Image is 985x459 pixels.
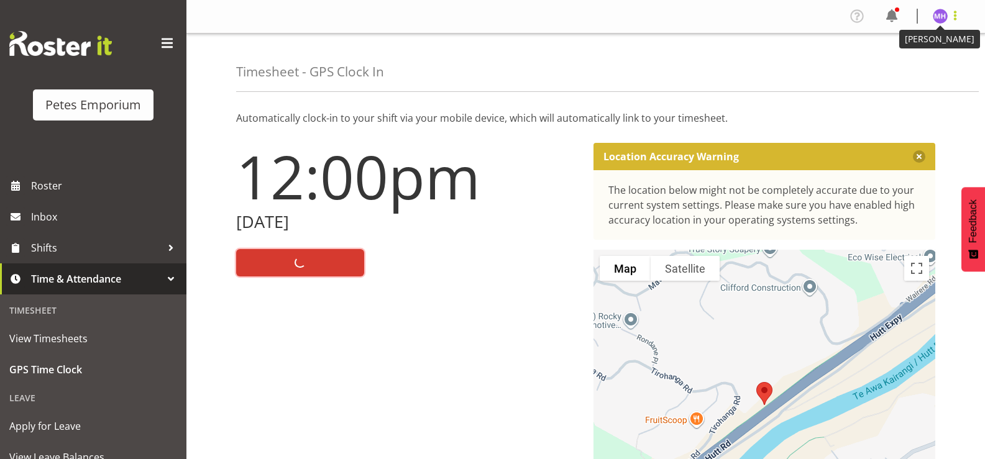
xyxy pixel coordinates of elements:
[608,183,921,227] div: The location below might not be completely accurate due to your current system settings. Please m...
[31,270,162,288] span: Time & Attendance
[236,212,579,232] h2: [DATE]
[651,256,720,281] button: Show satellite imagery
[31,239,162,257] span: Shifts
[968,199,979,243] span: Feedback
[45,96,141,114] div: Petes Emporium
[961,187,985,271] button: Feedback - Show survey
[9,360,177,379] span: GPS Time Clock
[3,385,183,411] div: Leave
[9,417,177,435] span: Apply for Leave
[236,65,384,79] h4: Timesheet - GPS Clock In
[9,31,112,56] img: Rosterit website logo
[913,150,925,163] button: Close message
[933,9,948,24] img: mackenzie-halford4471.jpg
[9,329,177,348] span: View Timesheets
[31,207,180,226] span: Inbox
[31,176,180,195] span: Roster
[3,411,183,442] a: Apply for Leave
[3,354,183,385] a: GPS Time Clock
[3,323,183,354] a: View Timesheets
[600,256,651,281] button: Show street map
[236,143,579,210] h1: 12:00pm
[236,111,935,125] p: Automatically clock-in to your shift via your mobile device, which will automatically link to you...
[904,256,929,281] button: Toggle fullscreen view
[603,150,739,163] p: Location Accuracy Warning
[3,298,183,323] div: Timesheet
